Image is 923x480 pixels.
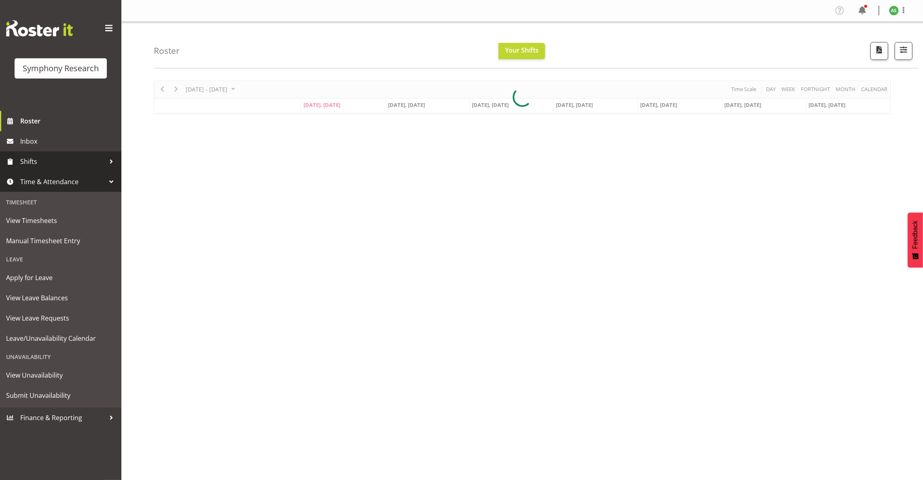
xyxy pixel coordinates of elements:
[889,6,899,15] img: ange-steiger11422.jpg
[6,369,115,381] span: View Unavailability
[6,235,115,247] span: Manual Timesheet Entry
[2,328,119,348] a: Leave/Unavailability Calendar
[6,215,115,227] span: View Timesheets
[20,155,105,168] span: Shifts
[20,176,105,188] span: Time & Attendance
[2,385,119,406] a: Submit Unavailability
[2,268,119,288] a: Apply for Leave
[6,272,115,284] span: Apply for Leave
[6,20,73,36] img: Rosterit website logo
[20,135,117,147] span: Inbox
[870,42,888,60] button: Download a PDF of the roster according to the set date range.
[154,46,180,55] h4: Roster
[2,365,119,385] a: View Unavailability
[2,348,119,365] div: Unavailability
[2,194,119,210] div: Timesheet
[6,312,115,324] span: View Leave Requests
[6,332,115,344] span: Leave/Unavailability Calendar
[2,288,119,308] a: View Leave Balances
[23,62,99,74] div: Symphony Research
[2,308,119,328] a: View Leave Requests
[20,115,117,127] span: Roster
[499,43,545,59] button: Your Shifts
[912,221,919,249] span: Feedback
[895,42,912,60] button: Filter Shifts
[2,231,119,251] a: Manual Timesheet Entry
[505,46,539,55] span: Your Shifts
[20,412,105,424] span: Finance & Reporting
[2,251,119,268] div: Leave
[2,210,119,231] a: View Timesheets
[6,389,115,401] span: Submit Unavailability
[908,212,923,268] button: Feedback - Show survey
[6,292,115,304] span: View Leave Balances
